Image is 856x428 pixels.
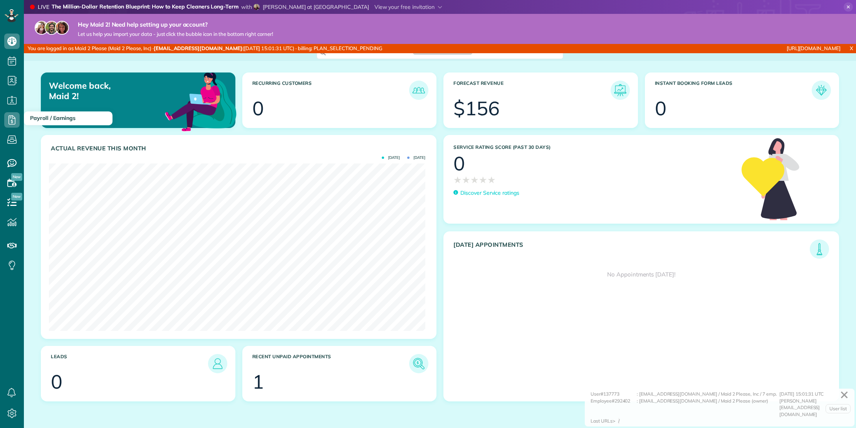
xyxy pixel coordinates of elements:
[487,173,496,187] span: ★
[30,115,76,121] span: Payroll / Earnings
[826,404,851,413] a: User list
[263,3,369,10] span: [PERSON_NAME] at [GEOGRAPHIC_DATA]
[462,173,470,187] span: ★
[11,173,22,181] span: New
[45,21,59,35] img: jorge-587dff0eeaa6aab1f244e6dc62b8924c3b6ad411094392a53c71c6c4a576187d.jpg
[453,81,611,100] h3: Forecast Revenue
[613,83,628,98] img: icon_forecast_revenue-8c13a41c7ed35a8dcfafea3cbb826a0462acb37728057bba2d056411b612bbbe.png
[411,356,426,371] img: icon_unpaid_appointments-47b8ce3997adf2238b356f14209ab4cced10bd1f174958f3ca8f1d0dd7fffeee.png
[154,45,242,51] strong: [EMAIL_ADDRESS][DOMAIN_NAME]
[252,354,410,373] h3: Recent unpaid appointments
[411,83,426,98] img: icon_recurring_customers-cf858462ba22bcd05b5a5880d41d6543d210077de5bb9ebc9590e49fd87d84ed.png
[52,3,239,11] strong: The Million-Dollar Retention Blueprint: How to Keep Cleaners Long-Term
[210,356,225,371] img: icon_leads-1bed01f49abd5b7fead27621c3d59655bb73ed531f8eeb49469d10e621d6b896.png
[444,259,839,290] div: No Appointments [DATE]!
[655,99,666,118] div: 0
[453,173,462,187] span: ★
[51,145,428,152] h3: Actual Revenue this month
[814,83,829,98] img: icon_form_leads-04211a6a04a5b2264e4ee56bc0799ec3eb69b7e499cbb523a139df1d13a81ae0.png
[460,189,519,197] p: Discover Service ratings
[812,241,827,257] img: icon_todays_appointments-901f7ab196bb0bea1936b74009e4eb5ffbc2d2711fa7634e0d609ed5ef32b18b.png
[252,99,264,118] div: 0
[163,64,238,138] img: dashboard_welcome-42a62b7d889689a78055ac9021e634bf52bae3f8056760290aed330b23ab8690.png
[779,391,849,398] div: [DATE] 15:01:31 UTC
[591,398,637,418] div: Employee#292402
[779,398,849,418] div: [PERSON_NAME][EMAIL_ADDRESS][DOMAIN_NAME]
[618,418,619,424] span: /
[51,354,208,373] h3: Leads
[55,21,69,35] img: michelle-19f622bdf1676172e81f8f8fba1fb50e276960ebfe0243fe18214015130c80e4.jpg
[252,372,264,391] div: 1
[637,391,779,398] div: : [EMAIL_ADDRESS][DOMAIN_NAME] / Maid 2 Please, Inc / 7 emp.
[591,391,637,398] div: User#137773
[453,145,734,150] h3: Service Rating score (past 30 days)
[78,21,273,29] strong: Hey Maid 2! Need help setting up your account?
[252,81,410,100] h3: Recurring Customers
[847,44,856,53] a: X
[453,189,519,197] a: Discover Service ratings
[253,4,260,10] img: cheryl-hajjar-8ca2d9a0a98081571bad45d25e3ae1ebb22997dcb0f93f4b4d0906acd6b91865.png
[35,21,49,35] img: maria-72a9807cf96188c08ef61303f053569d2e2a8a1cde33d635c8a3ac13582a053d.jpg
[49,81,174,101] p: Welcome back, Maid 2!
[453,154,465,173] div: 0
[453,99,500,118] div: $156
[613,418,623,425] div: >
[11,193,22,201] span: New
[470,173,479,187] span: ★
[655,81,812,100] h3: Instant Booking Form Leads
[637,398,779,418] div: : [EMAIL_ADDRESS][DOMAIN_NAME] / Maid 2 Please (owner)
[407,156,425,160] span: [DATE]
[24,44,569,53] div: You are logged in as Maid 2 Please (Maid 2 Please, Inc) · ([DATE] 15:01:31 UTC) · billing: PLAN_S...
[479,173,487,187] span: ★
[787,45,841,51] a: [URL][DOMAIN_NAME]
[453,241,810,259] h3: [DATE] Appointments
[836,386,853,404] a: ✕
[51,372,62,391] div: 0
[382,156,400,160] span: [DATE]
[591,418,613,425] div: Last URLs
[241,3,252,10] span: with
[78,31,273,37] span: Let us help you import your data - just click the bubble icon in the bottom right corner!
